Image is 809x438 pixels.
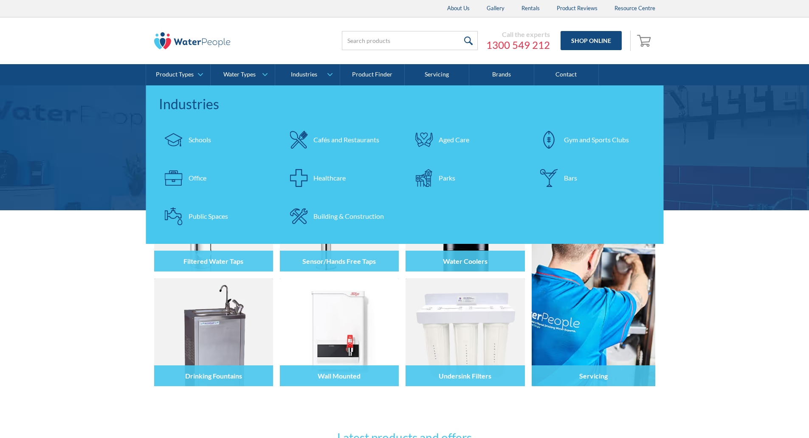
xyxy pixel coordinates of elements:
img: shopping cart [637,34,653,47]
div: Schools [189,135,211,145]
div: Parks [439,173,455,183]
a: Building & Construction [284,201,400,231]
a: Schools [159,125,276,155]
h4: Filtered Water Taps [183,257,243,265]
div: Aged Care [439,135,469,145]
img: The Water People [154,32,231,49]
nav: Industries [146,85,664,244]
a: Product Types [146,64,210,85]
a: Healthcare [284,163,400,193]
a: Gym and Sports Clubs [534,125,651,155]
a: Bars [534,163,651,193]
a: Servicing [532,164,655,386]
div: Water Types [223,71,256,78]
h4: Water Coolers [443,257,488,265]
a: Aged Care [409,125,526,155]
a: Contact [534,64,599,85]
a: Cafés and Restaurants [284,125,400,155]
a: Shop Online [561,31,622,50]
div: Industries [159,94,651,114]
div: Call the experts [486,30,550,39]
input: Search products [342,31,478,50]
a: Parks [409,163,526,193]
img: Drinking Fountains [154,278,273,386]
a: Public Spaces [159,201,276,231]
div: Office [189,173,206,183]
h4: Servicing [579,372,608,380]
div: Bars [564,173,577,183]
h4: Sensor/Hands Free Taps [302,257,376,265]
div: Gym and Sports Clubs [564,135,629,145]
a: Office [159,163,276,193]
div: Healthcare [313,173,346,183]
h4: Wall Mounted [318,372,361,380]
div: Cafés and Restaurants [313,135,379,145]
div: Product Types [156,71,194,78]
a: Product Finder [340,64,405,85]
img: Wall Mounted [280,278,399,386]
a: 1300 549 212 [486,39,550,51]
a: Open cart [635,31,655,51]
a: Industries [275,64,339,85]
div: Industries [291,71,317,78]
div: Building & Construction [313,211,384,221]
h4: Drinking Fountains [185,372,242,380]
a: Servicing [405,64,469,85]
a: Brands [469,64,534,85]
a: Water Types [211,64,275,85]
div: Public Spaces [189,211,228,221]
h4: Undersink Filters [439,372,491,380]
img: Undersink Filters [406,278,524,386]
